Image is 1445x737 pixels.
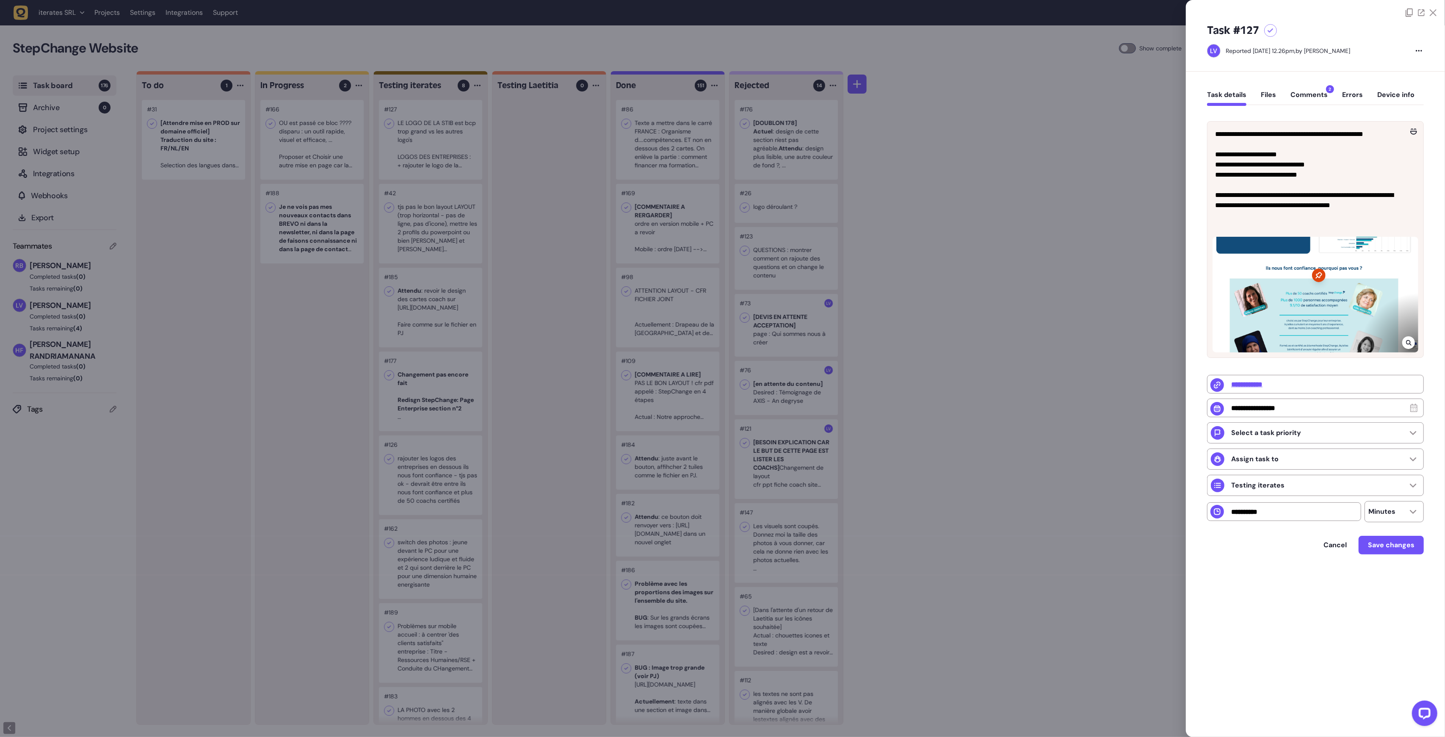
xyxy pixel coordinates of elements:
[1405,697,1441,733] iframe: LiveChat chat widget
[1342,91,1363,106] button: Errors
[1261,91,1276,106] button: Files
[1326,85,1334,93] span: 2
[1226,47,1296,55] div: Reported [DATE] 12.26pm,
[1231,481,1285,490] p: Testing iterates
[1290,91,1328,106] button: Comments
[1323,542,1347,549] span: Cancel
[1207,91,1246,106] button: Task details
[1207,24,1259,37] h5: Task #127
[1368,507,1395,516] p: Minutes
[1368,542,1415,549] span: Save changes
[1226,47,1350,55] div: by [PERSON_NAME]
[1231,455,1279,463] p: Assign task to
[1377,91,1415,106] button: Device info
[1359,536,1424,554] button: Save changes
[1231,429,1301,437] p: Select a task priority
[1207,44,1220,57] img: Laetitia van Wijck
[1315,537,1355,554] button: Cancel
